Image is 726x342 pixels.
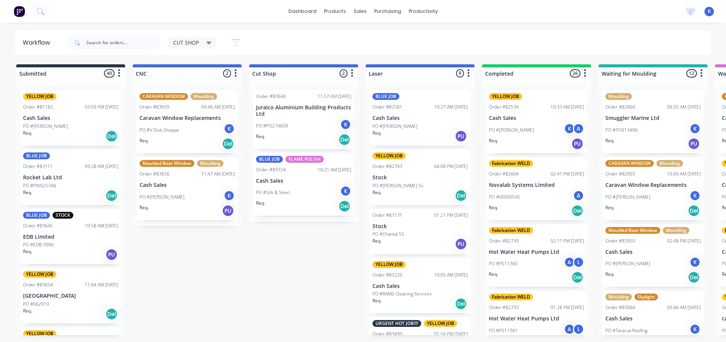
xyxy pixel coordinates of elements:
p: Req. [23,130,32,137]
div: PU [455,238,467,250]
div: 10:21 AM [DATE] [318,166,351,173]
div: 10:05 AM [DATE] [434,272,468,278]
div: MouldingOrder #8286009:55 AM [DATE]Smuggler Marine LtdPO #PO013496KReq.PU [602,90,704,153]
div: Order #83650 [140,104,169,110]
div: YELLOW JOBOrder #8365411:04 AM [DATE][GEOGRAPHIC_DATA]PO #062919Req.Del [20,268,121,323]
div: YELLOW JOB [23,93,56,100]
div: A [573,123,584,134]
div: YELLOW JOBOrder #8253410:33 AM [DATE]Cash SalesPO #[PERSON_NAME]KAReq.PU [486,90,587,153]
div: PU [105,249,118,261]
p: Juralco Aluminium Building Products Ltd [256,104,351,117]
div: 02:41 PM [DATE] [551,171,584,177]
div: K [223,123,235,134]
input: Search for orders... [86,35,161,50]
div: 10:27 AM [DATE] [434,104,468,110]
p: Stock [372,223,468,230]
div: Order #82534 [489,104,519,110]
p: Req. [372,130,382,137]
div: Moulding [605,294,632,300]
p: PO #EDB 3006 [23,241,54,248]
p: PO #PO274699 [256,123,288,129]
div: Del [338,200,351,212]
div: A [564,256,575,268]
p: PO #V-Dub Shoppe [140,127,179,134]
p: Cash Sales [372,115,468,121]
div: K [340,119,351,130]
div: K [223,190,235,201]
div: 11:47 AM [DATE] [201,171,235,177]
div: 01:21 PM [DATE] [434,212,468,219]
p: PO #PS11361 [489,327,518,334]
div: Order #83645 [23,222,53,229]
div: Workflow [23,38,54,47]
div: Order #83220 [372,272,402,278]
div: 09:44 AM [DATE] [667,304,701,311]
div: Fabrication WELD [489,227,533,234]
div: Moulding [656,160,683,167]
div: PU [571,138,583,150]
div: K [340,185,351,197]
p: Req. [605,271,614,278]
p: Req. [489,204,498,211]
div: YELLOW JOB [489,93,522,100]
div: Moulding [197,160,223,167]
p: Req. [23,189,32,196]
p: Caravan Window Replacements [605,182,701,188]
div: Fabrication WELD [489,160,533,167]
div: L [573,323,584,335]
div: Fabrication WELDOrder #8273002:11 PM [DATE]Hot Water Heat Pumps LtdPO #PS11360ALReq.Del [486,224,587,287]
div: K [689,323,701,335]
p: Cash Sales [140,182,235,188]
div: Skylight [634,294,658,300]
div: YELLOW JOBOrder #8118203:09 PM [DATE]Cash SalesPO #[PERSON_NAME]Req.Del [20,90,121,146]
p: PO #PO013496 [605,127,638,134]
div: 09:28 AM [DATE] [85,163,118,170]
p: Req. [605,204,614,211]
p: Req. [256,133,265,140]
div: YELLOW JOB [372,152,406,159]
p: Hot Water Heat Pumps Ltd [489,316,584,322]
p: Cash Sales [23,115,118,121]
div: Order #8313101:21 PM [DATE]StockPO #Chantal 5SReq.PU [369,209,471,254]
p: PO #00000545 [489,194,520,201]
p: Cash Sales [489,115,584,121]
p: Cash Sales [372,283,468,289]
p: Req. [489,271,498,278]
div: STOCK [53,212,73,219]
div: Order #82730 [489,238,519,244]
div: Del [105,308,118,320]
div: 11:57 AM [DATE] [318,93,351,100]
div: Del [455,298,467,310]
div: PU [455,130,467,142]
div: Moulded Boat Window [140,160,194,167]
div: Order #8364411:57 AM [DATE]Juralco Aluminium Building Products LtdPO #PO274699KReq.Del [253,90,354,149]
p: PO #[PERSON_NAME] [23,123,68,130]
div: BLUE JOB [23,212,50,219]
p: [GEOGRAPHIC_DATA] [23,293,118,299]
div: productivity [405,6,442,17]
p: Caravan Window Replacements [140,115,235,121]
div: A [573,190,584,201]
p: Cash Sales [256,178,351,184]
div: products [320,6,350,17]
div: Order #82903 [605,171,635,177]
p: PO #[PERSON_NAME] [140,194,185,201]
p: Novalab Systems Limited [489,182,584,188]
p: PO #[PERSON_NAME] 5s [372,182,423,189]
div: 01:28 PM [DATE] [551,304,584,311]
div: Order #82604 [489,171,519,177]
div: CARAVAN WINDOW [140,93,188,100]
div: Order #82743 [372,163,402,170]
p: Req. [489,137,498,144]
div: Moulded Boat WindowMouldingOrder #8305002:48 PM [DATE]Cash SalesPO #[PERSON_NAME]KReq.Del [602,224,704,287]
div: Del [105,130,118,142]
div: YELLOW JOB [424,320,457,327]
div: Del [688,271,700,283]
div: Fabrication WELDOrder #8260402:41 PM [DATE]Novalab Systems LimitedPO #00000545AReq.Del [486,157,587,220]
div: BLUE JOBOrder #8258110:27 AM [DATE]Cash SalesPO #[PERSON_NAME]Req.PU [369,90,471,146]
div: Del [338,134,351,146]
div: BLUE JOBFLAME POLISHOrder #8372410:21 AM [DATE]Cash SalesPO #Silk & SteelKReq.Del [253,153,354,216]
div: BLUE JOB [372,93,399,100]
div: PU [688,138,700,150]
div: Order #83064 [605,304,635,311]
